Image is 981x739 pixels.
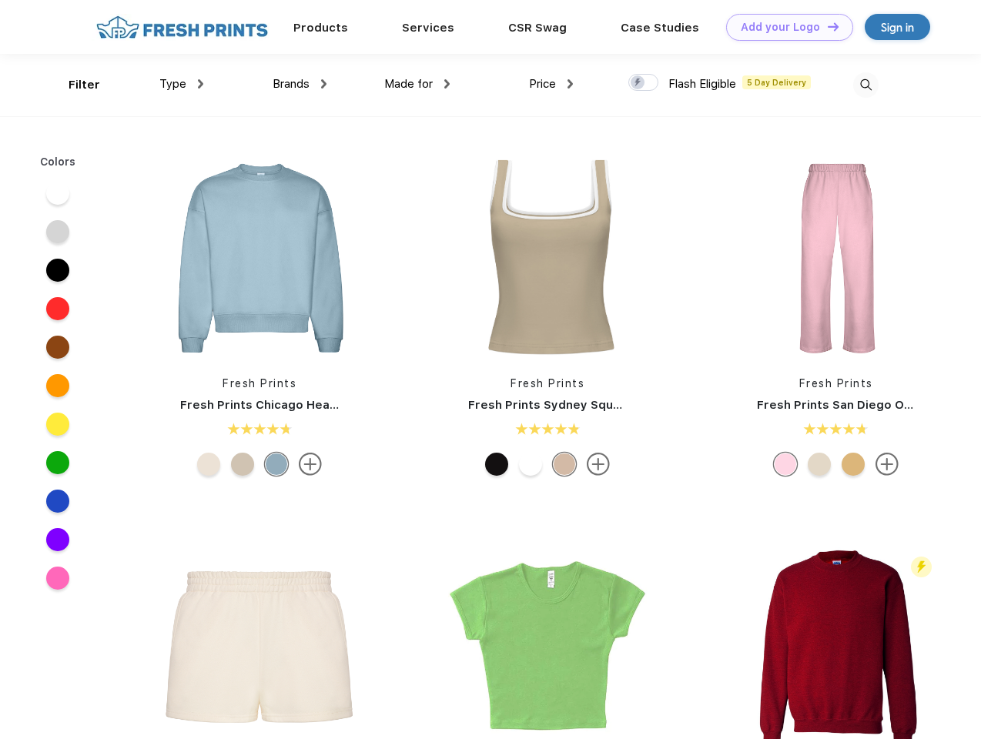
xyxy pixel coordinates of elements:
[865,14,930,40] a: Sign in
[808,453,831,476] div: Sand
[568,79,573,89] img: dropdown.png
[668,77,736,91] span: Flash Eligible
[159,77,186,91] span: Type
[876,453,899,476] img: more.svg
[741,21,820,34] div: Add your Logo
[519,453,542,476] div: White
[265,453,288,476] div: Slate Blue
[799,377,873,390] a: Fresh Prints
[445,155,650,360] img: func=resize&h=266
[734,155,939,360] img: func=resize&h=266
[198,79,203,89] img: dropdown.png
[197,453,220,476] div: Buttermilk mto
[468,398,722,412] a: Fresh Prints Sydney Square Neck Tank Top
[742,75,811,89] span: 5 Day Delivery
[485,453,508,476] div: Black White
[321,79,326,89] img: dropdown.png
[881,18,914,36] div: Sign in
[529,77,556,91] span: Price
[28,154,88,170] div: Colors
[828,22,839,31] img: DT
[223,377,296,390] a: Fresh Prints
[273,77,310,91] span: Brands
[444,79,450,89] img: dropdown.png
[774,453,797,476] div: Pink
[299,453,322,476] img: more.svg
[842,453,865,476] div: Bahama Yellow mto
[911,557,932,577] img: flash_active_toggle.svg
[511,377,584,390] a: Fresh Prints
[553,453,576,476] div: Oat White
[384,77,433,91] span: Made for
[157,155,362,360] img: func=resize&h=266
[293,21,348,35] a: Products
[180,398,446,412] a: Fresh Prints Chicago Heavyweight Crewneck
[853,72,879,98] img: desktop_search.svg
[92,14,273,41] img: fo%20logo%202.webp
[69,76,100,94] div: Filter
[231,453,254,476] div: Sand
[587,453,610,476] img: more.svg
